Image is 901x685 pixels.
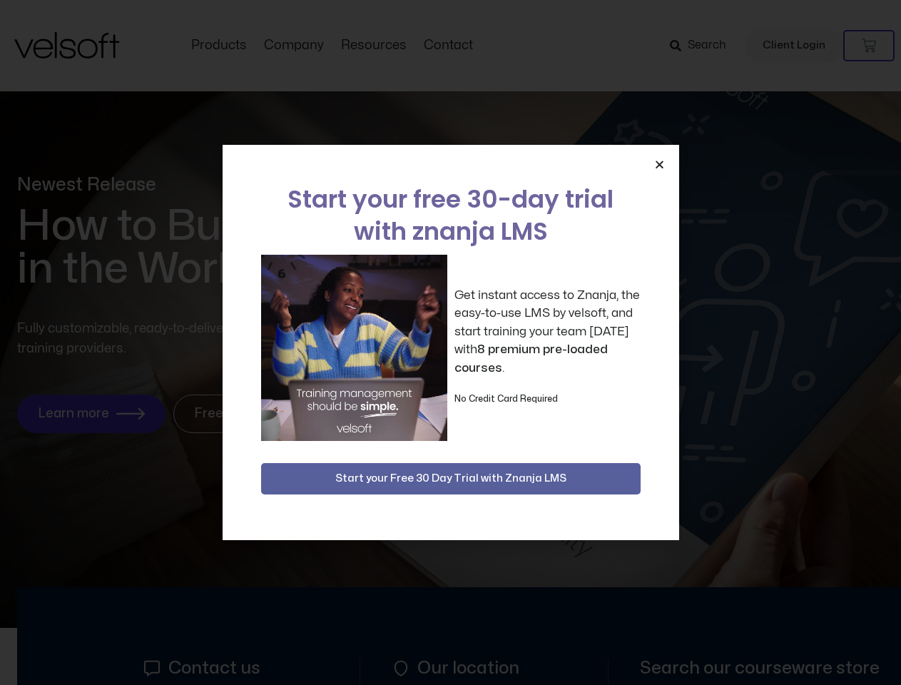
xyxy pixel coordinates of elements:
strong: 8 premium pre-loaded courses [454,343,608,374]
strong: No Credit Card Required [454,395,558,403]
p: Get instant access to Znanja, the easy-to-use LMS by velsoft, and start training your team [DATE]... [454,286,641,377]
span: Start your Free 30 Day Trial with Znanja LMS [335,470,566,487]
img: a woman sitting at her laptop dancing [261,255,447,441]
h2: Start your free 30-day trial with znanja LMS [261,183,641,248]
button: Start your Free 30 Day Trial with Znanja LMS [261,463,641,494]
a: Close [654,159,665,170]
